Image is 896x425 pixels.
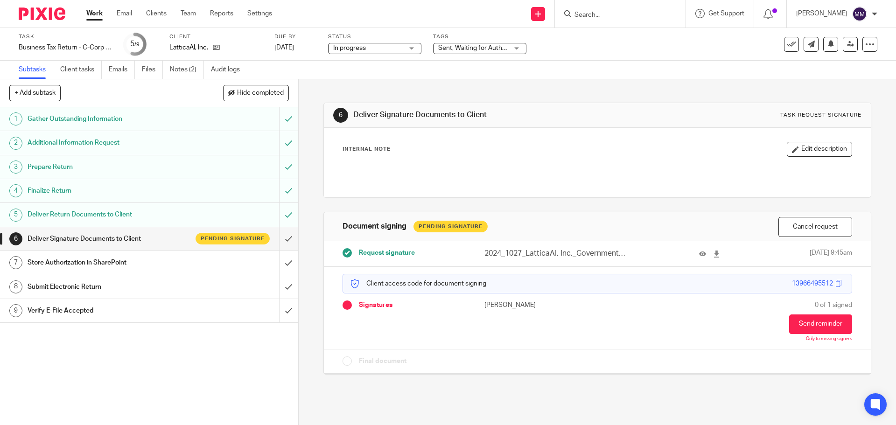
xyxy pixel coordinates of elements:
div: 4 [9,184,22,197]
h1: Store Authorization in SharePoint [28,256,189,270]
input: Search [574,11,658,20]
p: [PERSON_NAME] [484,300,597,310]
div: 6 [333,108,348,123]
h1: Deliver Signature Documents to Client [28,232,189,246]
div: 3 [9,160,22,174]
h1: Additional Information Request [28,136,189,150]
label: Status [328,33,421,41]
div: 9 [9,304,22,317]
a: Work [86,9,103,18]
a: Email [117,9,132,18]
span: Get Support [708,10,744,17]
div: 5 [130,39,140,49]
div: Pending Signature [413,221,488,232]
h1: Document signing [343,222,406,231]
p: [PERSON_NAME] [796,9,847,18]
button: Hide completed [223,85,289,101]
div: Task request signature [780,111,861,119]
h1: Submit Electronic Return [28,280,189,294]
span: Final document [359,356,406,366]
div: 6 [9,232,22,245]
a: Team [181,9,196,18]
h1: Gather Outstanding Information [28,112,189,126]
span: In progress [333,45,366,51]
button: Cancel request [778,217,852,237]
p: Only to missing signers [806,336,852,342]
a: Subtasks [19,61,53,79]
button: Edit description [787,142,852,157]
button: + Add subtask [9,85,61,101]
p: Internal Note [343,146,391,153]
a: Settings [247,9,272,18]
div: Business Tax Return - C-Corp - On Extension [19,43,112,52]
div: 1 [9,112,22,125]
a: Audit logs [211,61,247,79]
div: 7 [9,256,22,269]
button: Send reminder [789,314,852,334]
h1: Verify E-File Accepted [28,304,189,318]
div: 2 [9,137,22,150]
img: svg%3E [852,7,867,21]
a: Clients [146,9,167,18]
p: LatticaAI, Inc. [169,43,208,52]
span: Signatures [359,300,392,310]
p: Client access code for document signing [350,279,486,288]
p: 2024_1027_LatticaAI, Inc._GovernmentCopy_Corporate.pdf [484,248,625,259]
a: Emails [109,61,135,79]
a: Reports [210,9,233,18]
span: Request signature [359,248,415,258]
a: Client tasks [60,61,102,79]
small: /9 [134,42,140,47]
h1: Deliver Signature Documents to Client [353,110,617,120]
div: 8 [9,280,22,293]
label: Task [19,33,112,41]
img: Pixie [19,7,65,20]
span: 0 of 1 signed [815,300,852,310]
span: Sent, Waiting for Authorization + 2 [438,45,537,51]
span: [DATE] 9:45am [810,248,852,259]
span: [DATE] [274,44,294,51]
span: Pending signature [201,235,265,243]
h1: Finalize Return [28,184,189,198]
a: Notes (2) [170,61,204,79]
h1: Prepare Return [28,160,189,174]
div: 5 [9,209,22,222]
label: Client [169,33,263,41]
div: 13966495512 [792,279,833,288]
label: Due by [274,33,316,41]
a: Files [142,61,163,79]
label: Tags [433,33,526,41]
h1: Deliver Return Documents to Client [28,208,189,222]
span: Hide completed [237,90,284,97]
